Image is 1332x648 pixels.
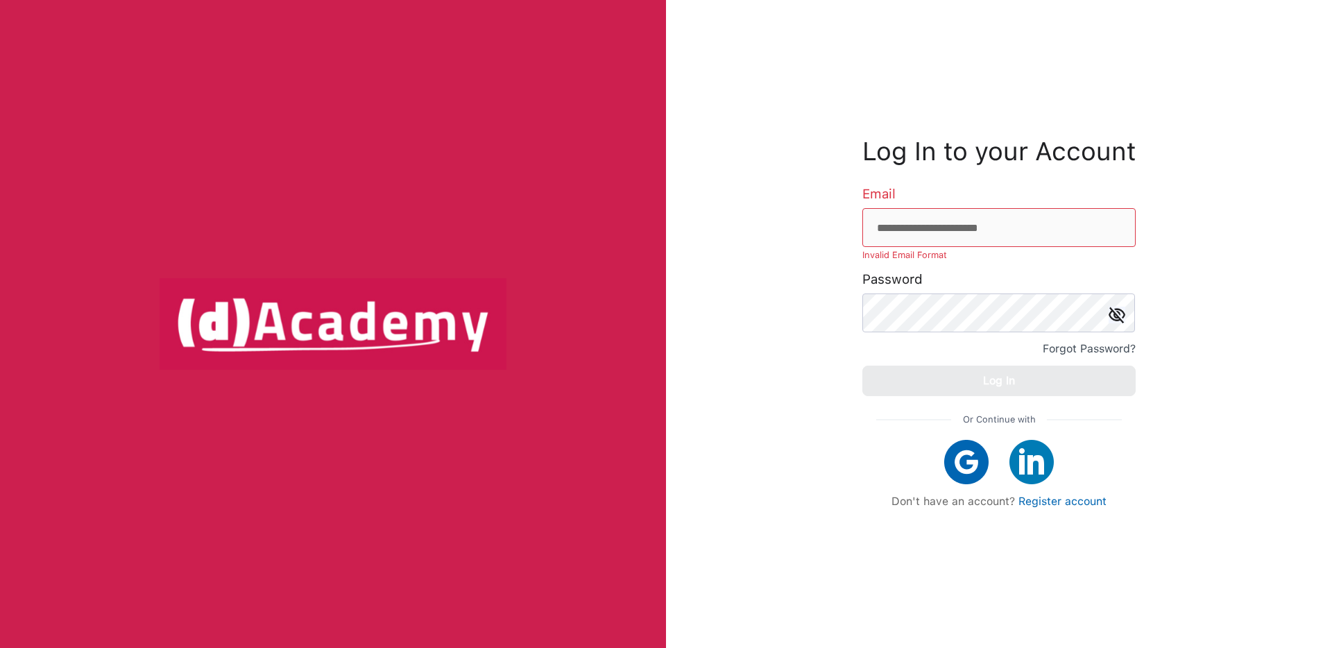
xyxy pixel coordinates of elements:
[160,278,506,370] img: logo
[862,366,1136,396] button: Log In
[1109,307,1125,323] img: icon
[963,410,1036,429] span: Or Continue with
[1018,495,1107,508] a: Register account
[1043,339,1136,359] div: Forgot Password?
[862,140,1136,163] h3: Log In to your Account
[862,247,1136,264] p: Invalid Email Format
[983,371,1015,391] div: Log In
[876,495,1122,508] div: Don't have an account?
[862,273,923,287] label: Password
[876,419,951,420] img: line
[862,187,896,201] label: Email
[1009,440,1054,484] img: linkedIn icon
[1047,419,1122,420] img: line
[944,440,989,484] img: google icon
